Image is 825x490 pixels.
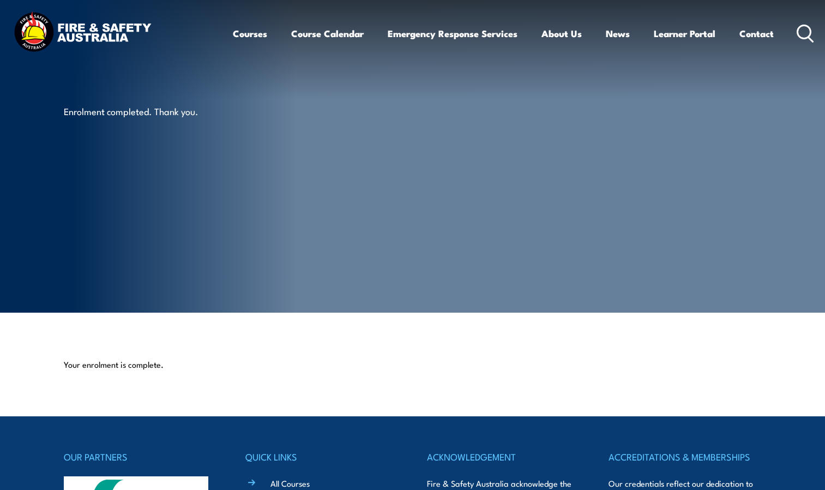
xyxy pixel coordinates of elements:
[291,19,364,48] a: Course Calendar
[606,19,630,48] a: News
[270,477,310,489] a: All Courses
[609,449,761,464] h4: ACCREDITATIONS & MEMBERSHIPS
[64,449,216,464] h4: OUR PARTNERS
[739,19,774,48] a: Contact
[64,105,263,117] p: Enrolment completed. Thank you.
[233,19,267,48] a: Courses
[427,449,580,464] h4: ACKNOWLEDGEMENT
[654,19,715,48] a: Learner Portal
[64,359,762,370] p: Your enrolment is complete.
[541,19,582,48] a: About Us
[245,449,398,464] h4: QUICK LINKS
[388,19,517,48] a: Emergency Response Services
